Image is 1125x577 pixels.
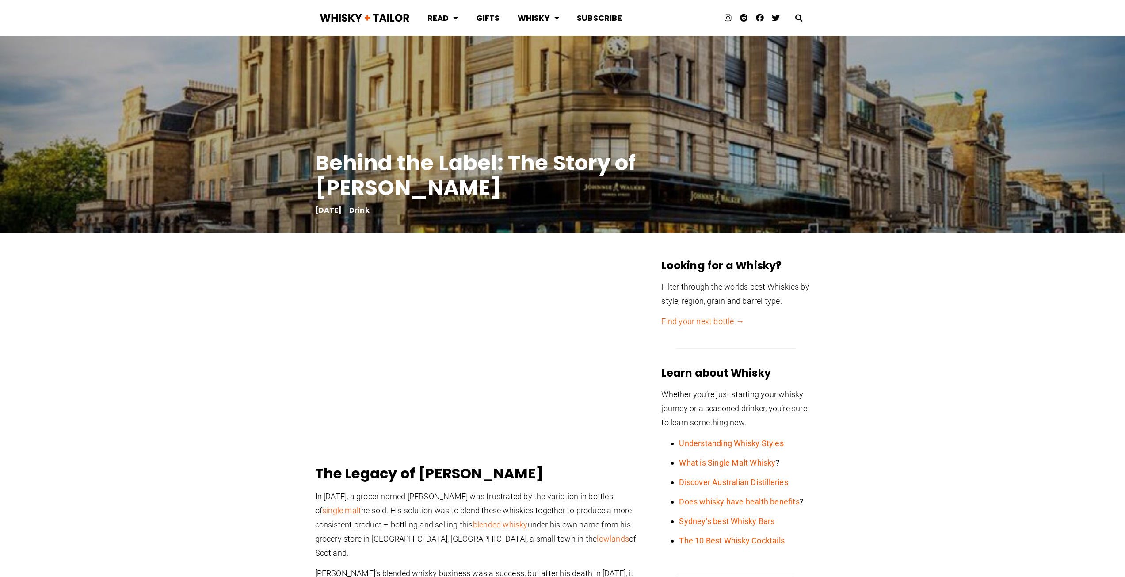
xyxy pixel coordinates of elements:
a: lowlands [597,534,629,543]
h3: Learn about Whisky [661,366,810,380]
img: Whisky + Tailor Logo [320,11,410,24]
h3: Looking for a Whisky? [661,259,810,273]
a: Read [419,6,467,30]
p: Filter through the worlds best Whiskies by style, region, grain and barrel type. [661,280,810,308]
a: Find your next bottle → [661,317,744,326]
h1: Behind the Label: The Story of [PERSON_NAME] [315,151,669,200]
a: Drink [349,205,370,215]
span: ? [679,497,804,506]
a: Does whisky have health benefits [679,497,799,506]
p: Whether you’re just starting your whisky journey or a seasoned drinker, you’re sure to learn some... [661,387,810,430]
span: ? [679,458,779,467]
a: blended whisky [473,520,528,529]
a: What is Single Malt Whisky [679,458,775,467]
a: The 10 Best Whisky Cocktails [679,536,785,545]
a: Discover Australian Distilleries [679,478,788,487]
a: single malt [322,506,361,515]
a: Gifts [467,6,509,30]
p: In [DATE], a grocer named [PERSON_NAME] was frustrated by the variation in bottles of he sold. Hi... [315,489,642,560]
h2: The Legacy of [PERSON_NAME] [315,465,642,482]
a: Sydney’s best Whisky Bars [679,516,774,526]
a: Subscribe [568,6,631,30]
a: Understanding Whisky Styles [679,439,783,448]
iframe: ▶ Johnnie Walker - The Man Who Walked Around The World [315,255,642,454]
a: [DATE] [315,207,342,214]
a: Whisky [509,6,568,30]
